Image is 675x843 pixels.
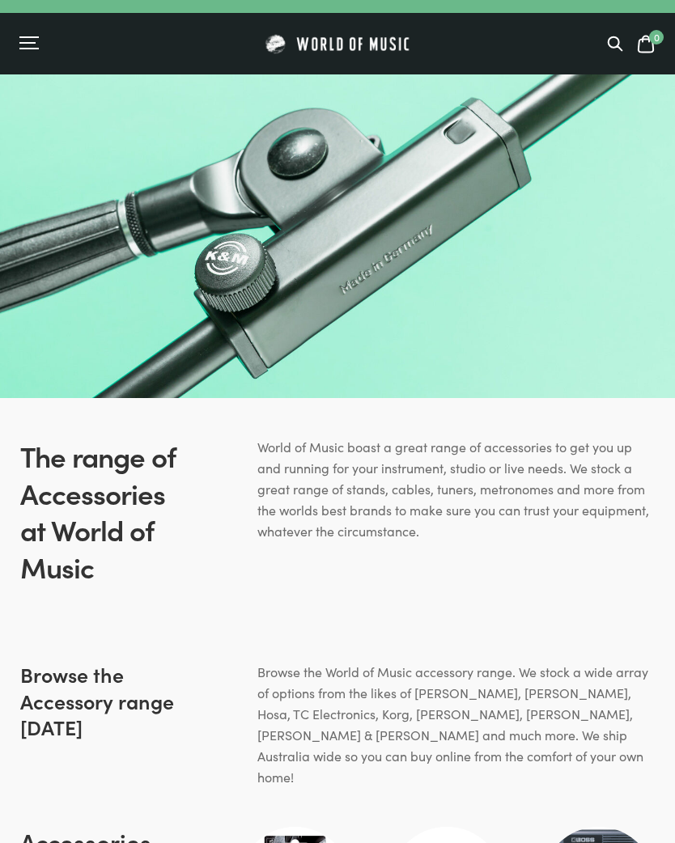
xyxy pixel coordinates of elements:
h2: Browse the Accessory range [DATE] [20,662,180,741]
h1: The range of Accessories at World of Music [20,437,180,584]
img: World of Music [263,32,413,55]
p: World of Music boast a great range of accessories to get you up and running for your instrument, ... [257,437,655,541]
div: Menu [19,36,179,52]
p: Browse the World of Music accessory range. We stock a wide array of options from the likes of [PE... [257,662,655,787]
iframe: Chat with our support team [440,665,675,843]
span: 0 [649,30,664,44]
